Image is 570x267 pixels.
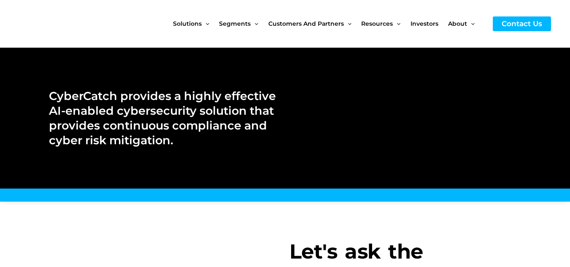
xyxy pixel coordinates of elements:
[448,6,467,41] span: About
[411,6,438,41] span: Investors
[173,6,202,41] span: Solutions
[361,6,393,41] span: Resources
[173,6,484,41] nav: Site Navigation: New Main Menu
[467,6,475,41] span: Menu Toggle
[344,6,351,41] span: Menu Toggle
[49,89,276,148] h2: CyberCatch provides a highly effective AI-enabled cybersecurity solution that provides continuous...
[219,6,251,41] span: Segments
[493,16,551,31] a: Contact Us
[393,6,400,41] span: Menu Toggle
[15,6,116,41] img: CyberCatch
[411,6,448,41] a: Investors
[251,6,258,41] span: Menu Toggle
[268,6,344,41] span: Customers and Partners
[202,6,209,41] span: Menu Toggle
